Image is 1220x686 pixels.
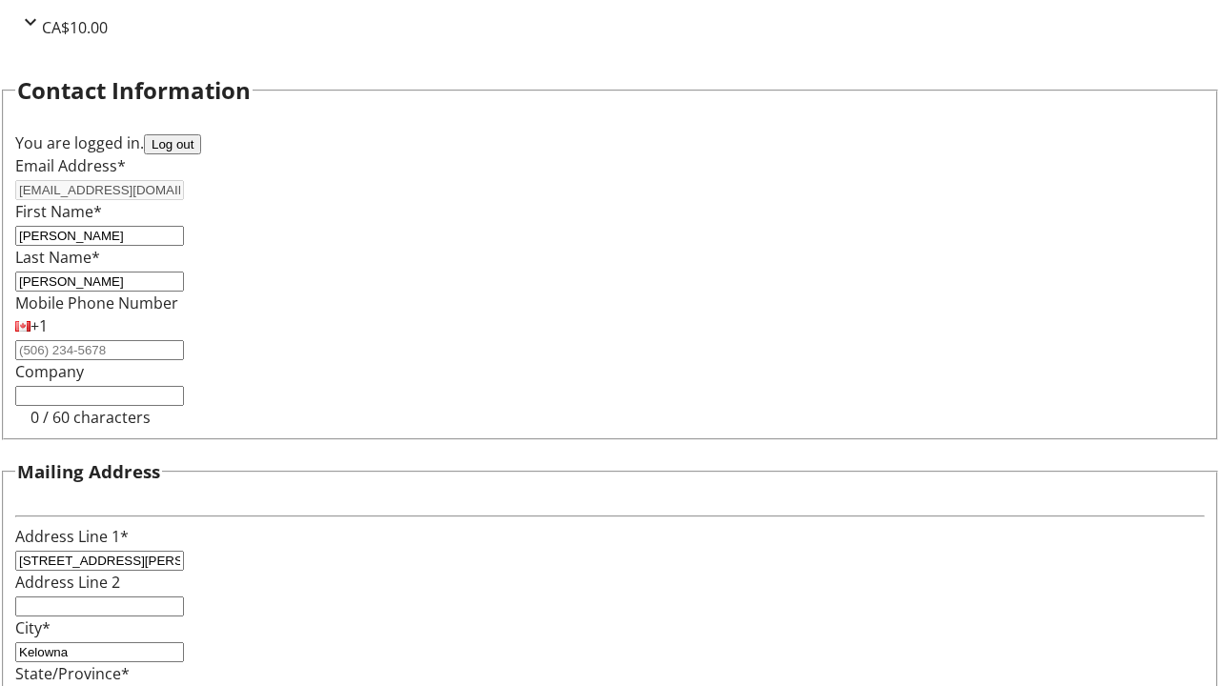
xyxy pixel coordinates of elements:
[42,17,108,38] span: CA$10.00
[15,361,84,382] label: Company
[30,407,151,428] tr-character-limit: 0 / 60 characters
[15,201,102,222] label: First Name*
[15,642,184,662] input: City
[15,572,120,593] label: Address Line 2
[15,526,129,547] label: Address Line 1*
[15,247,100,268] label: Last Name*
[15,131,1205,154] div: You are logged in.
[15,551,184,571] input: Address
[15,663,130,684] label: State/Province*
[17,458,160,485] h3: Mailing Address
[15,155,126,176] label: Email Address*
[15,293,178,313] label: Mobile Phone Number
[17,73,251,108] h2: Contact Information
[144,134,201,154] button: Log out
[15,617,51,638] label: City*
[15,340,184,360] input: (506) 234-5678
